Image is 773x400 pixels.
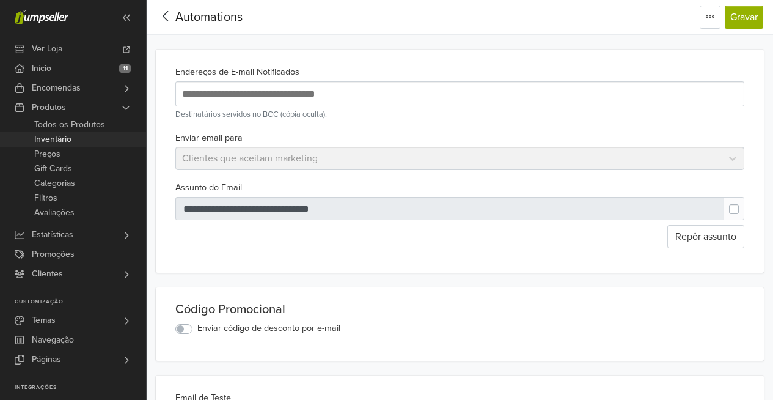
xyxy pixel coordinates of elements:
a: Comprar agora [223,367,346,395]
span: Ver Loja [32,39,62,59]
span: Preços [34,147,60,161]
button: Gravar [725,6,763,29]
label: Enviar código de desconto por e-mail [197,322,340,335]
p: Temos boas notícias! O produto que estavas à espera, , está novamente disponível. [114,148,456,174]
p: Customização [15,298,146,306]
label: Assunto do Email [175,181,242,194]
span: Estatísticas [32,225,73,245]
p: Olá, [114,129,456,142]
label: Endereços de E-mail Notificados [175,65,299,79]
span: Clientes [32,264,63,284]
span: Navegação [32,330,74,350]
span: Filtros [34,191,57,206]
span: Todos os Produtos [34,117,105,132]
img: Playadito (500gr) [230,205,340,315]
span: 11 [119,64,131,73]
button: Repôr assunto [667,225,744,248]
span: Início [32,59,51,78]
span: Avaliações [34,206,75,220]
span: Encomendas [32,78,81,98]
strong: €6,00 [230,343,251,353]
span: Inventário [34,132,71,147]
label: Enviar email para [175,131,243,145]
span: Páginas [32,350,61,369]
span: Promoções [32,245,75,264]
span: Gift Cards [34,161,72,176]
img: lapulperia_final.png [224,37,346,105]
span: Temas [32,311,56,330]
strong: Playadito (500gr) [321,149,390,159]
span: Categorias [34,176,75,191]
p: Playadito (500gr) [230,321,340,336]
span: Produtos [32,98,66,117]
p: Integrações [15,384,146,391]
p: Aja rápido e garanta o seu antes que esgote novamente! [114,180,456,193]
div: Código Promocional [175,302,744,317]
small: Destinatários servidos no BCC (cópia oculta). [175,109,744,120]
span: Automations [175,10,243,24]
